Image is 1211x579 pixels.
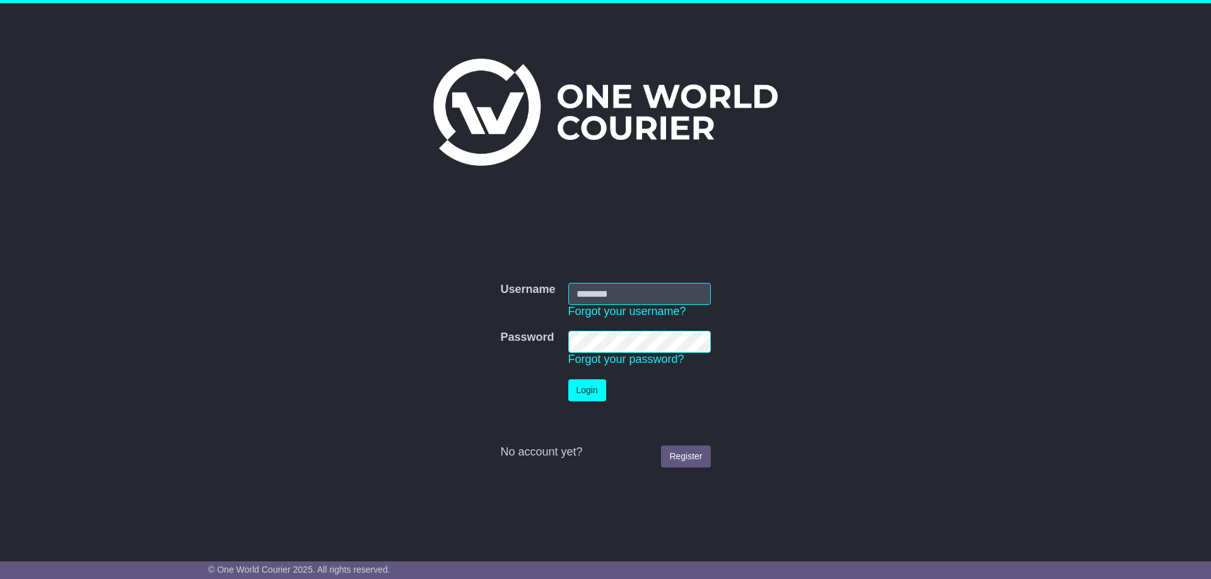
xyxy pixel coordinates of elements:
a: Register [661,445,710,467]
label: Password [500,331,554,345]
img: One World [433,59,778,166]
div: No account yet? [500,445,710,459]
label: Username [500,283,555,297]
a: Forgot your password? [568,353,684,365]
a: Forgot your username? [568,305,686,318]
button: Login [568,379,606,401]
span: © One World Courier 2025. All rights reserved. [208,565,390,575]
